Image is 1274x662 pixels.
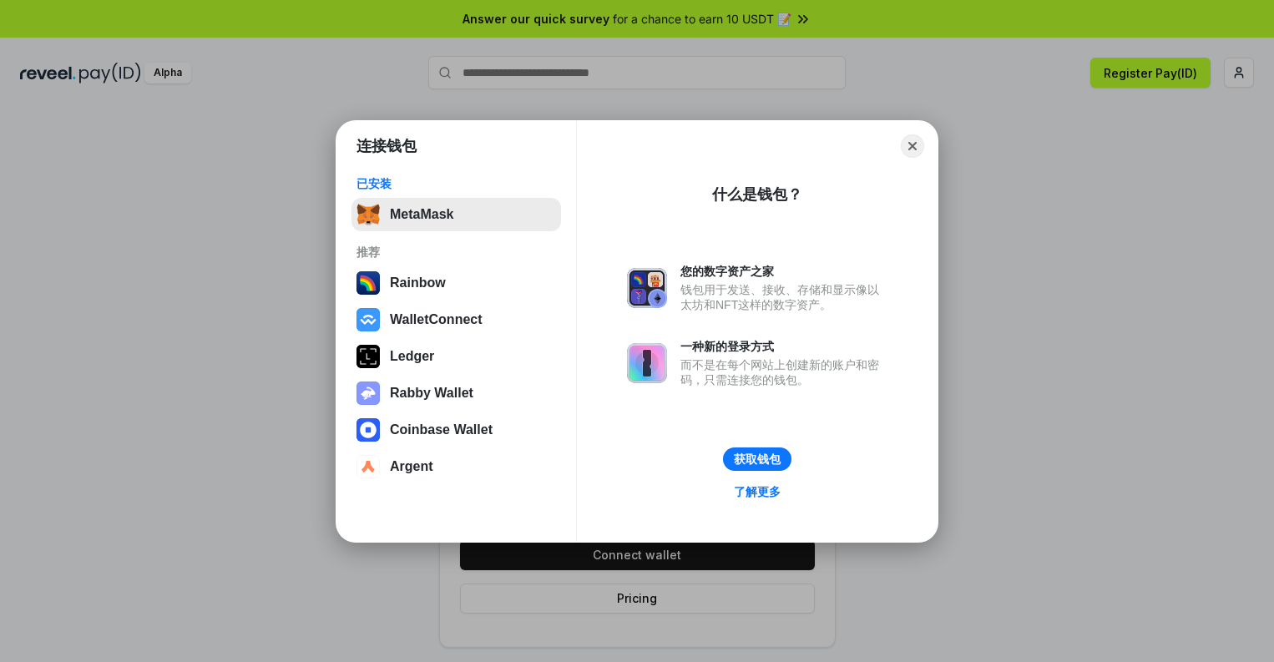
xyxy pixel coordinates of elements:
div: Coinbase Wallet [390,422,493,437]
div: Rainbow [390,275,446,291]
div: 获取钱包 [734,452,781,467]
button: 获取钱包 [723,447,791,471]
h1: 连接钱包 [356,136,417,156]
div: Rabby Wallet [390,386,473,401]
div: Argent [390,459,433,474]
button: Coinbase Wallet [351,413,561,447]
div: Ledger [390,349,434,364]
div: 推荐 [356,245,556,260]
div: 您的数字资产之家 [680,264,887,279]
img: svg+xml,%3Csvg%20xmlns%3D%22http%3A%2F%2Fwww.w3.org%2F2000%2Fsvg%22%20fill%3D%22none%22%20viewBox... [627,268,667,308]
button: Ledger [351,340,561,373]
div: 钱包用于发送、接收、存储和显示像以太坊和NFT这样的数字资产。 [680,282,887,312]
button: WalletConnect [351,303,561,336]
div: 什么是钱包？ [712,184,802,205]
div: 已安装 [356,176,556,191]
button: MetaMask [351,198,561,231]
img: svg+xml,%3Csvg%20width%3D%2228%22%20height%3D%2228%22%20viewBox%3D%220%200%2028%2028%22%20fill%3D... [356,308,380,331]
button: Rabby Wallet [351,376,561,410]
img: svg+xml,%3Csvg%20xmlns%3D%22http%3A%2F%2Fwww.w3.org%2F2000%2Fsvg%22%20fill%3D%22none%22%20viewBox... [627,343,667,383]
img: svg+xml,%3Csvg%20xmlns%3D%22http%3A%2F%2Fwww.w3.org%2F2000%2Fsvg%22%20fill%3D%22none%22%20viewBox... [356,382,380,405]
img: svg+xml,%3Csvg%20width%3D%22120%22%20height%3D%22120%22%20viewBox%3D%220%200%20120%20120%22%20fil... [356,271,380,295]
img: svg+xml,%3Csvg%20xmlns%3D%22http%3A%2F%2Fwww.w3.org%2F2000%2Fsvg%22%20width%3D%2228%22%20height%3... [356,345,380,368]
button: Close [901,134,924,158]
div: WalletConnect [390,312,483,327]
button: Rainbow [351,266,561,300]
div: 了解更多 [734,484,781,499]
a: 了解更多 [724,481,791,503]
img: svg+xml,%3Csvg%20width%3D%2228%22%20height%3D%2228%22%20viewBox%3D%220%200%2028%2028%22%20fill%3D... [356,418,380,442]
div: 一种新的登录方式 [680,339,887,354]
img: svg+xml,%3Csvg%20width%3D%2228%22%20height%3D%2228%22%20viewBox%3D%220%200%2028%2028%22%20fill%3D... [356,455,380,478]
div: 而不是在每个网站上创建新的账户和密码，只需连接您的钱包。 [680,357,887,387]
button: Argent [351,450,561,483]
img: svg+xml,%3Csvg%20fill%3D%22none%22%20height%3D%2233%22%20viewBox%3D%220%200%2035%2033%22%20width%... [356,203,380,226]
div: MetaMask [390,207,453,222]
